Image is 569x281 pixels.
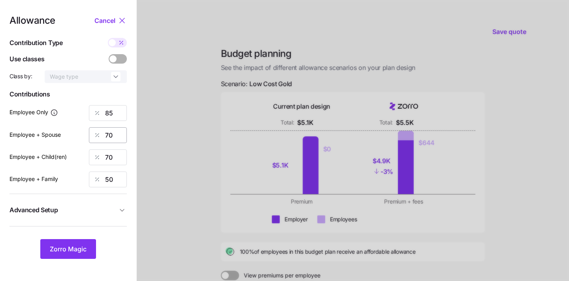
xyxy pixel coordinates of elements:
span: Zorro Magic [50,244,87,254]
label: Employee + Spouse [9,130,61,139]
button: Cancel [94,16,117,25]
label: Employee + Child(ren) [9,153,67,161]
label: Employee + Family [9,175,58,183]
span: Allowance [9,16,55,25]
label: Employee Only [9,108,58,117]
button: Zorro Magic [40,239,96,259]
span: Class by: [9,72,32,80]
button: Advanced Setup [9,200,127,220]
span: Use classes [9,54,44,64]
span: Contributions [9,89,127,99]
span: Cancel [94,16,115,25]
span: Advanced Setup [9,205,58,215]
span: Contribution Type [9,38,63,48]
